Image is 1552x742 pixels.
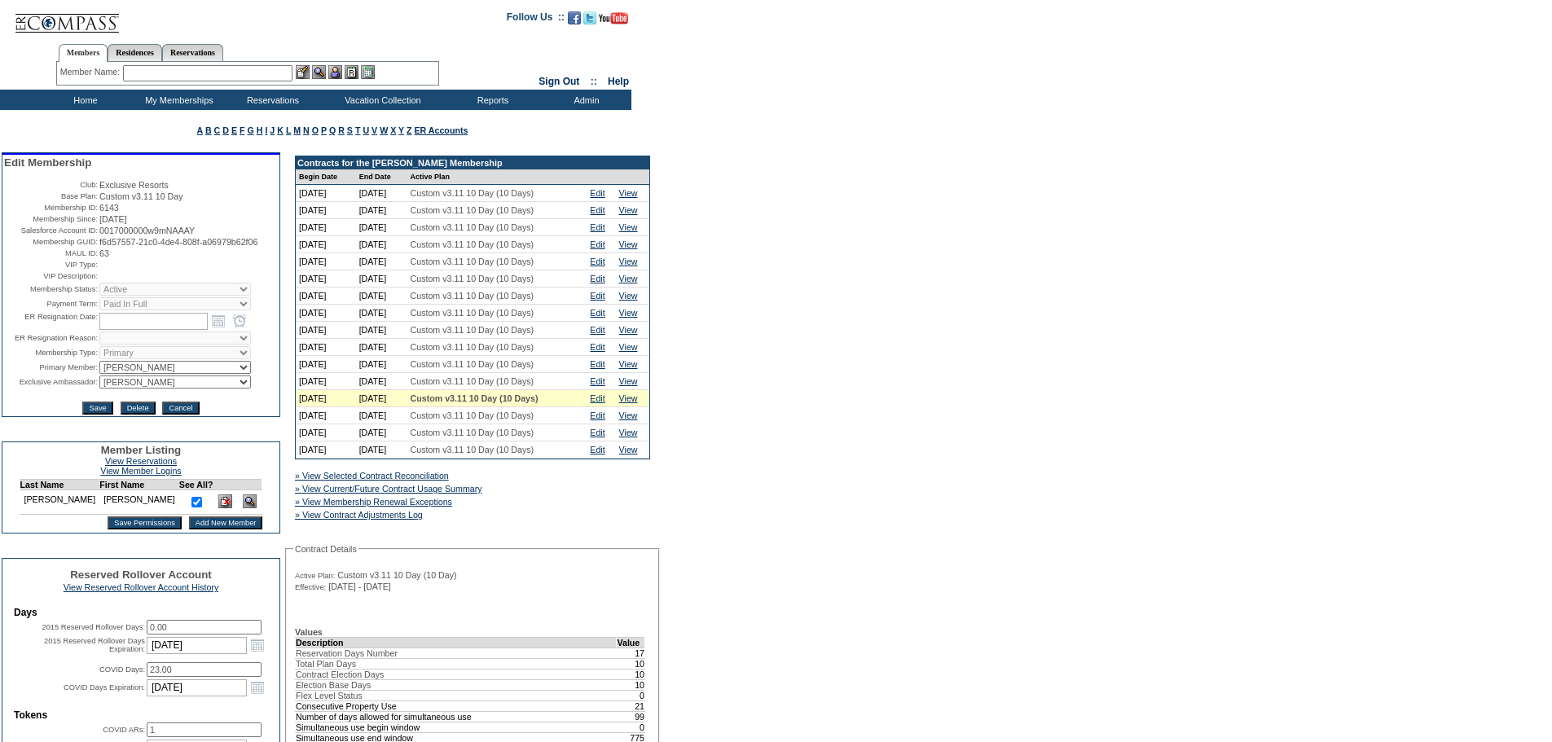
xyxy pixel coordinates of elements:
[411,393,539,403] span: Custom v3.11 10 Day (10 Days)
[590,393,605,403] a: Edit
[179,480,213,490] td: See All?
[296,270,356,288] td: [DATE]
[328,582,391,591] span: [DATE] - [DATE]
[296,253,356,270] td: [DATE]
[99,665,145,674] label: COVID Days:
[568,11,581,24] img: Become our fan on Facebook
[44,637,145,653] label: 2015 Reserved Rollover Days Expiration:
[356,390,407,407] td: [DATE]
[619,445,638,454] a: View
[337,570,456,580] span: Custom v3.11 10 Day (10 Day)
[4,375,98,389] td: Exclusive Ambassador:
[599,16,628,26] a: Subscribe to our YouTube Channel
[295,484,482,494] a: » View Current/Future Contract Usage Summary
[356,424,407,441] td: [DATE]
[265,125,267,135] a: I
[608,76,629,87] a: Help
[99,480,179,490] td: First Name
[411,205,534,215] span: Custom v3.11 10 Day (10 Days)
[296,680,371,690] span: Election Base Days
[296,700,617,711] td: Consecutive Property Use
[296,390,356,407] td: [DATE]
[295,627,323,637] b: Values
[411,428,534,437] span: Custom v3.11 10 Day (10 Days)
[295,510,423,520] a: » View Contract Adjustments Log
[619,257,638,266] a: View
[99,226,195,235] span: 0017000000w9mNAAAY
[296,322,356,339] td: [DATE]
[619,325,638,335] a: View
[99,180,169,190] span: Exclusive Resorts
[99,191,182,201] span: Custom v3.11 10 Day
[214,125,221,135] a: C
[356,236,407,253] td: [DATE]
[407,125,412,135] a: Z
[539,76,579,87] a: Sign Out
[617,722,645,732] td: 0
[356,305,407,322] td: [DATE]
[14,709,268,721] td: Tokens
[356,407,407,424] td: [DATE]
[103,726,145,734] label: COVID ARs:
[617,637,645,648] td: Value
[296,65,310,79] img: b_edit.gif
[356,185,407,202] td: [DATE]
[70,569,212,581] span: Reserved Rollover Account
[231,125,237,135] a: E
[321,125,327,135] a: P
[240,125,245,135] a: F
[619,291,638,301] a: View
[99,237,257,247] span: f6d57557-21c0-4de4-808f-a06979b62f06
[296,305,356,322] td: [DATE]
[617,648,645,658] td: 17
[590,222,605,232] a: Edit
[347,125,353,135] a: S
[162,44,223,61] a: Reservations
[4,237,98,247] td: Membership GUID:
[295,582,326,592] span: Effective:
[619,393,638,403] a: View
[338,125,345,135] a: R
[361,65,375,79] img: b_calculator.gif
[590,274,605,283] a: Edit
[411,445,534,454] span: Custom v3.11 10 Day (10 Days)
[356,202,407,219] td: [DATE]
[590,411,605,420] a: Edit
[591,76,597,87] span: ::
[218,494,232,508] img: Delete
[411,239,534,249] span: Custom v3.11 10 Day (10 Days)
[356,322,407,339] td: [DATE]
[99,214,127,224] span: [DATE]
[303,125,310,135] a: N
[538,90,631,110] td: Admin
[411,359,534,369] span: Custom v3.11 10 Day (10 Days)
[507,10,565,29] td: Follow Us ::
[411,325,534,335] span: Custom v3.11 10 Day (10 Days)
[296,441,356,459] td: [DATE]
[296,236,356,253] td: [DATE]
[356,356,407,373] td: [DATE]
[293,544,358,554] legend: Contract Details
[318,90,444,110] td: Vacation Collection
[82,402,112,415] input: Save
[162,402,199,415] input: Cancel
[619,239,638,249] a: View
[411,222,534,232] span: Custom v3.11 10 Day (10 Days)
[296,648,398,658] span: Reservation Days Number
[380,125,388,135] a: W
[296,659,356,669] span: Total Plan Days
[60,65,123,79] div: Member Name:
[617,700,645,711] td: 21
[619,359,638,369] a: View
[243,494,257,508] img: View Dashboard
[99,248,109,258] span: 63
[296,670,384,679] span: Contract Election Days
[4,331,98,345] td: ER Resignation Reason:
[345,65,358,79] img: Reservations
[590,325,605,335] a: Edit
[37,90,130,110] td: Home
[42,623,145,631] label: 2015 Reserved Rollover Days:
[356,441,407,459] td: [DATE]
[101,444,182,456] span: Member Listing
[590,428,605,437] a: Edit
